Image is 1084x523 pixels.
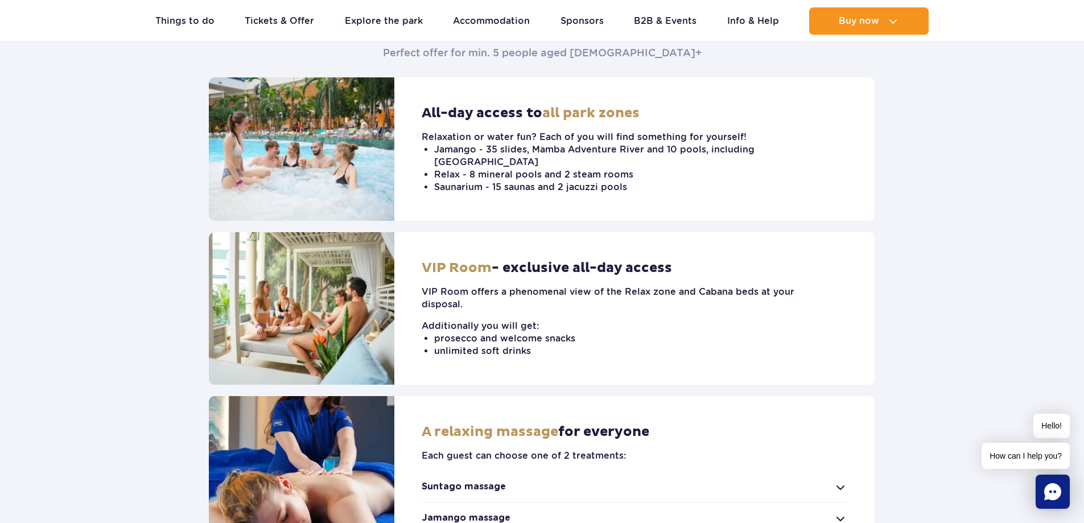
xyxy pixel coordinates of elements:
p: Additionally you will get: [422,320,837,332]
a: Info & Help [727,7,779,35]
span: VIP Room [422,260,492,277]
img: Group of people in the swimming pool [209,77,394,221]
p: Perfect offer for min. 5 people aged [DEMOGRAPHIC_DATA]+ [383,47,702,59]
span: A relaxing massage [422,423,558,440]
p: Each guest can choose one of 2 treatments: [422,450,847,462]
a: Explore the park [345,7,423,35]
h2: - exclusive all-day access [422,260,672,277]
li: Relax - 8 mineral pools and 2 steam rooms [434,168,837,181]
li: unlimited soft drinks [434,345,837,357]
span: Hello! [1033,414,1070,438]
span: all park zones [542,105,640,122]
a: B2B & Events [634,7,696,35]
a: Things to do [155,7,215,35]
a: Sponsors [560,7,604,35]
a: Accommodation [453,7,530,35]
li: Jamango - 35 slides, Mamba Adventure River and 10 pools, including [GEOGRAPHIC_DATA] [434,143,837,168]
span: How can I help you? [982,443,1070,469]
p: VIP Room offers a phenomenal view of the Relax zone and Cabana beds at your disposal. [422,286,837,311]
h2: All-day access to [422,105,640,122]
li: prosecco and welcome snacks [434,332,837,345]
li: Saunarium - 15 saunas and 2 jacuzzi pools [434,181,837,193]
a: Tickets & Offer [245,7,314,35]
p: Relaxation or water fun? Each of you will find something for yourself! [422,131,837,143]
button: Buy now [809,7,929,35]
img: Relax in the VIP area [209,232,394,385]
div: Chat [1036,475,1070,509]
h2: for everyone [422,423,847,440]
strong: Suntago massage [422,480,506,493]
span: Buy now [839,16,879,26]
